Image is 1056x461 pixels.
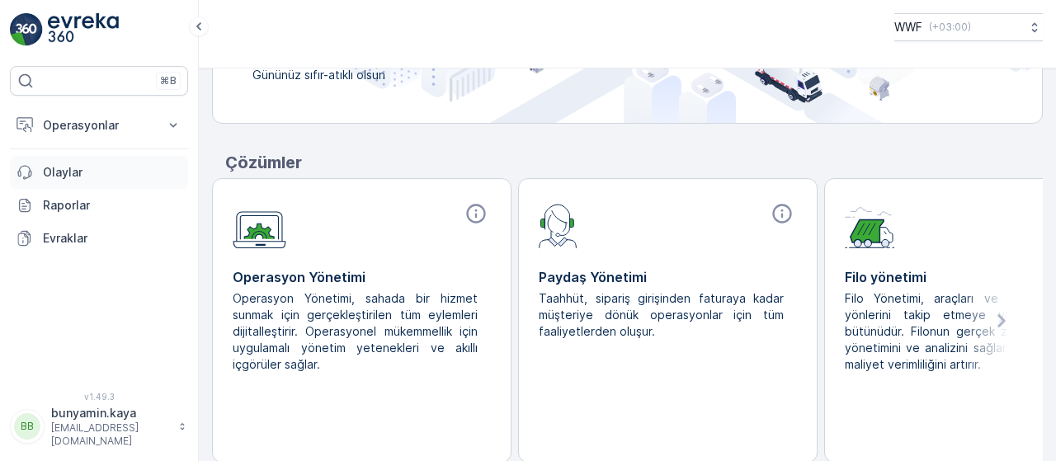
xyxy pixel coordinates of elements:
[160,74,177,87] p: ⌘B
[10,109,188,142] button: Operasyonlar
[233,202,286,249] img: module-icon
[10,189,188,222] a: Raporlar
[929,21,971,34] p: ( +03:00 )
[252,67,598,83] span: Gününüz sıfır-atıklı olsun
[43,164,181,181] p: Olaylar
[225,150,1043,175] p: Çözümler
[233,290,478,373] p: Operasyon Yönetimi, sahada bir hizmet sunmak için gerçekleştirilen tüm eylemleri dijitalleştirir....
[845,202,895,248] img: module-icon
[51,405,170,421] p: bunyamin.kaya
[10,222,188,255] a: Evraklar
[10,13,43,46] img: logo
[10,156,188,189] a: Olaylar
[233,267,491,287] p: Operasyon Yönetimi
[894,13,1043,41] button: WWF(+03:00)
[14,413,40,440] div: BB
[43,230,181,247] p: Evraklar
[43,197,181,214] p: Raporlar
[894,19,922,35] p: WWF
[10,405,188,448] button: BBbunyamin.kaya[EMAIL_ADDRESS][DOMAIN_NAME]
[43,117,155,134] p: Operasyonlar
[539,290,784,340] p: Taahhüt, sipariş girişinden faturaya kadar müşteriye dönük operasyonlar için tüm faaliyetlerden o...
[10,392,188,402] span: v 1.49.3
[539,202,577,248] img: module-icon
[539,267,797,287] p: Paydaş Yönetimi
[51,421,170,448] p: [EMAIL_ADDRESS][DOMAIN_NAME]
[48,13,119,46] img: logo_light-DOdMpM7g.png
